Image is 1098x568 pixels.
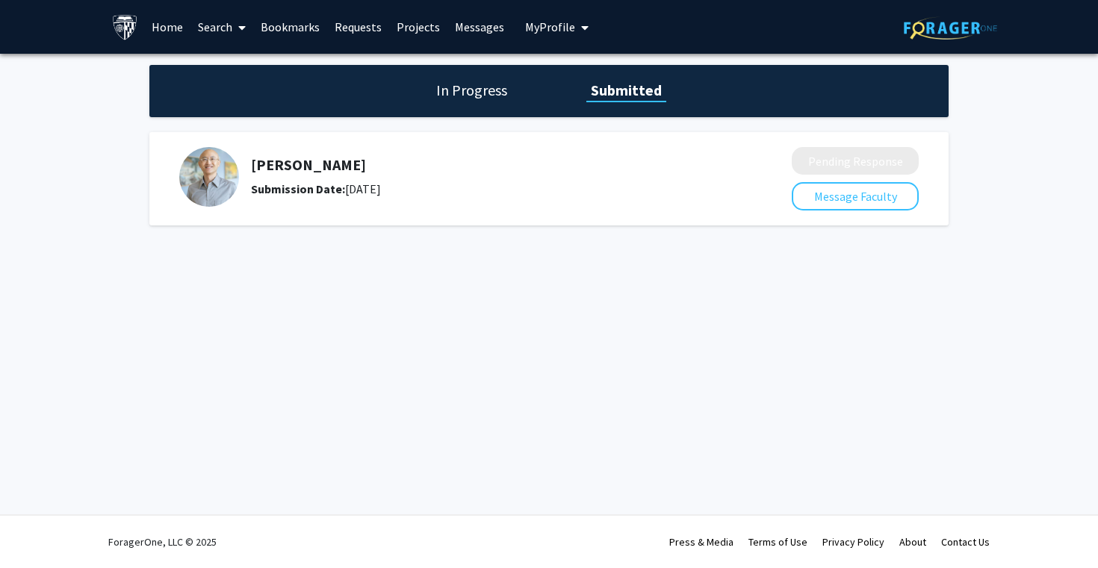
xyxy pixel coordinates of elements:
img: ForagerOne Logo [904,16,997,40]
a: Projects [389,1,447,53]
img: Profile Picture [179,147,239,207]
img: Johns Hopkins University Logo [112,14,138,40]
h1: In Progress [432,80,512,101]
iframe: Chat [11,501,63,557]
a: Message Faculty [792,189,919,204]
a: Bookmarks [253,1,327,53]
a: Messages [447,1,512,53]
div: [DATE] [251,180,713,198]
span: My Profile [525,19,575,34]
h1: Submitted [586,80,666,101]
div: ForagerOne, LLC © 2025 [108,516,217,568]
a: Home [144,1,190,53]
a: About [899,535,926,549]
a: Search [190,1,253,53]
a: Contact Us [941,535,990,549]
b: Submission Date: [251,181,345,196]
button: Message Faculty [792,182,919,210]
a: Terms of Use [748,535,807,549]
a: Privacy Policy [822,535,884,549]
h5: [PERSON_NAME] [251,156,713,174]
a: Press & Media [669,535,733,549]
a: Requests [327,1,389,53]
button: Pending Response [792,147,919,175]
